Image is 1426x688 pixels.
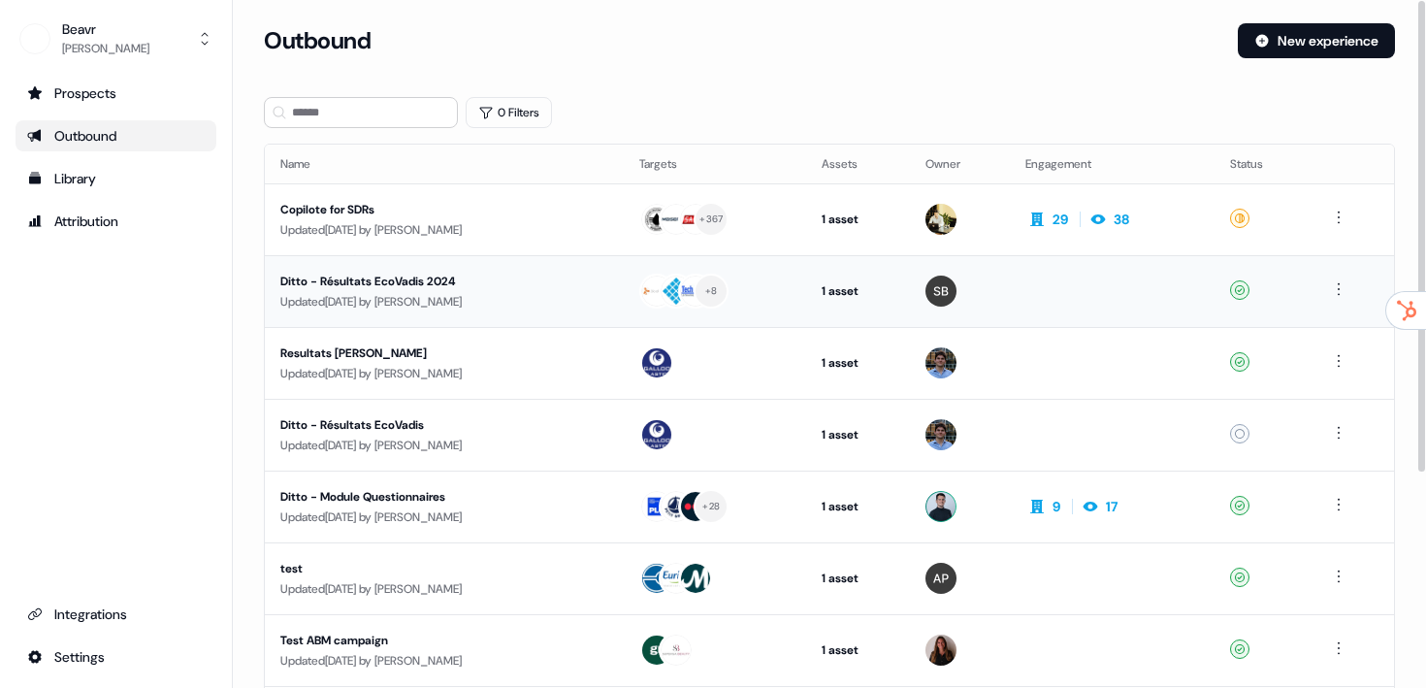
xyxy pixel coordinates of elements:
div: 1 asset [822,210,893,229]
img: Simon [925,276,956,307]
div: Updated [DATE] by [PERSON_NAME] [280,508,608,527]
a: Go to attribution [16,206,216,237]
div: + 28 [702,498,720,515]
div: 38 [1114,210,1129,229]
div: 1 asset [822,497,893,516]
div: + 8 [705,282,718,300]
div: Updated [DATE] by [PERSON_NAME] [280,651,608,671]
img: Alexis [925,563,956,594]
div: Ditto - Résultats EcoVadis [280,415,608,435]
div: 17 [1106,497,1118,516]
th: Assets [806,145,909,183]
div: 9 [1053,497,1060,516]
div: Updated [DATE] by [PERSON_NAME] [280,220,608,240]
div: 1 asset [822,353,893,373]
th: Owner [910,145,1010,183]
div: 1 asset [822,640,893,660]
div: Ditto - Résultats EcoVadis 2024 [280,272,608,291]
div: 1 asset [822,281,893,301]
button: Beavr[PERSON_NAME] [16,16,216,62]
div: + 367 [699,211,723,228]
div: Resultats [PERSON_NAME] [280,344,608,363]
div: Prospects [27,83,205,103]
div: Ditto - Module Questionnaires [280,487,608,507]
img: Flora [925,635,956,666]
div: Library [27,169,205,188]
a: Go to integrations [16,599,216,630]
div: Updated [DATE] by [PERSON_NAME] [280,579,608,599]
div: Integrations [27,605,205,624]
th: Targets [624,145,806,183]
div: Test ABM campaign [280,631,608,650]
th: Engagement [1010,145,1215,183]
div: 1 asset [822,425,893,444]
h3: Outbound [264,26,371,55]
div: Settings [27,647,205,667]
div: Beavr [62,19,149,39]
div: 29 [1053,210,1068,229]
th: Name [265,145,624,183]
img: Ugo [925,491,956,522]
div: Updated [DATE] by [PERSON_NAME] [280,364,608,383]
button: 0 Filters [466,97,552,128]
div: Updated [DATE] by [PERSON_NAME] [280,292,608,311]
div: Attribution [27,212,205,231]
th: Status [1215,145,1312,183]
a: Go to prospects [16,78,216,109]
button: New experience [1238,23,1395,58]
div: test [280,559,608,578]
img: Thomas [925,419,956,450]
img: Armand [925,204,956,235]
div: Copilote for SDRs [280,200,608,219]
a: Go to integrations [16,641,216,672]
div: 1 asset [822,569,893,588]
div: [PERSON_NAME] [62,39,149,58]
div: Outbound [27,126,205,146]
div: Updated [DATE] by [PERSON_NAME] [280,436,608,455]
a: Go to templates [16,163,216,194]
a: Go to outbound experience [16,120,216,151]
img: Thomas [925,347,956,378]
